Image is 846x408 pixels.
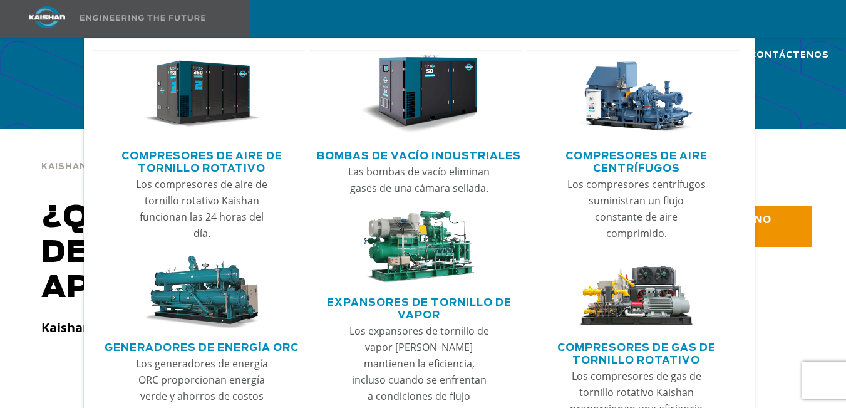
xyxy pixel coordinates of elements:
[41,319,381,336] font: Kaishan [GEOGRAPHIC_DATA] | [DATE] | Sin categorizar
[121,151,282,174] font: Compresores de aire de tornillo rotativo
[348,165,490,195] font: Las bombas de vacío eliminan gases de una cámara sellada.
[136,177,267,240] font: Los compresores de aire de tornillo rotativo Kaishan funcionan las 24 horas del día.
[578,55,694,133] img: Compresores de aire centrífugos de pulgar
[565,151,708,174] font: Compresores de aire centrífugos
[316,291,522,323] a: Expansores de tornillo de vapor
[567,177,706,240] font: Los compresores centrífugos suministran un flujo constante de aire comprimido.
[578,256,694,328] img: Compresores de gas de tornillo rotativo
[361,55,477,133] img: Bombas de vacío industriales de pulgar
[41,163,200,171] font: Kaishan [GEOGRAPHIC_DATA]
[533,337,740,368] a: Compresores de gas de tornillo rotativo
[533,145,740,176] a: Compresores de aire centrífugos
[41,160,200,172] a: Kaishan [GEOGRAPHIC_DATA]
[750,38,829,72] a: Contáctenos
[98,145,305,176] a: Compresores de aire de tornillo rotativo
[361,211,477,283] img: Expansores de tornillo de vapor de pulgar
[80,15,205,21] img: Ingeniería del futuro
[750,51,829,60] font: Contáctenos
[317,145,521,164] a: Bombas de vacío industriales
[327,298,512,320] font: Expansores de tornillo de vapor
[143,55,260,133] img: Compresores de aire de tornillo rotativo
[105,337,299,355] a: Generadores de energía ORC
[557,343,716,365] font: Compresores de gas de tornillo rotativo
[143,256,260,328] img: Generadores de energía ORC pulgar
[105,343,299,353] font: Generadores de energía ORC
[317,151,521,161] font: Bombas de vacío industriales
[41,203,513,303] font: ¿Qué tipo de compresor de aire es mejor para su aplicación?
